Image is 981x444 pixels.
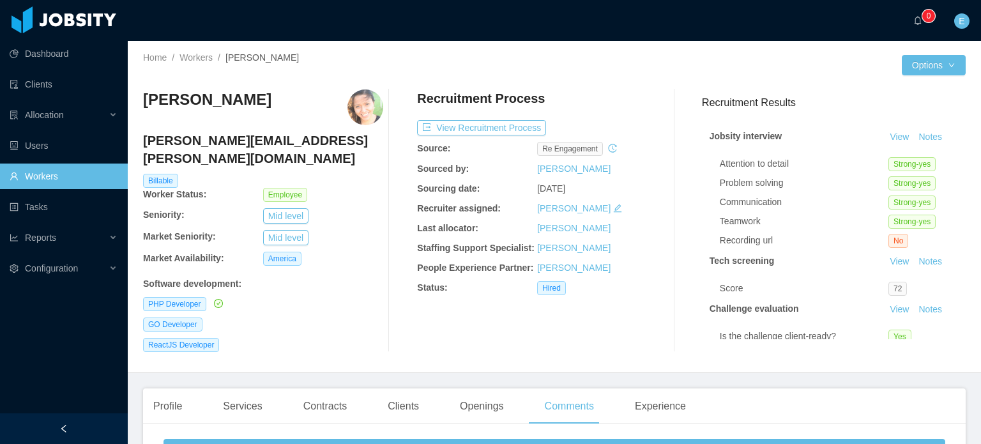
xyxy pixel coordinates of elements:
[959,13,964,29] span: E
[10,264,19,273] i: icon: setting
[25,233,56,243] span: Reports
[537,183,565,194] span: [DATE]
[214,299,223,308] i: icon: check-circle
[10,194,118,220] a: icon: profileTasks
[143,388,192,424] div: Profile
[377,388,429,424] div: Clients
[885,304,913,314] a: View
[913,254,947,270] button: Notes
[885,132,913,142] a: View
[10,72,118,97] a: icon: auditClients
[710,256,775,266] strong: Tech screening
[537,164,611,174] a: [PERSON_NAME]
[10,233,19,242] i: icon: line-chart
[10,111,19,119] i: icon: solution
[720,195,888,209] div: Communication
[143,318,202,332] span: GO Developer
[625,388,696,424] div: Experience
[888,330,911,344] span: Yes
[537,263,611,273] a: [PERSON_NAME]
[179,52,213,63] a: Workers
[417,282,447,293] b: Status:
[608,144,617,153] i: icon: history
[720,234,888,247] div: Recording url
[172,52,174,63] span: /
[537,223,611,233] a: [PERSON_NAME]
[888,157,936,171] span: Strong-yes
[720,215,888,228] div: Teamwork
[143,89,271,110] h3: [PERSON_NAME]
[143,132,383,167] h4: [PERSON_NAME][EMAIL_ADDRESS][PERSON_NAME][DOMAIN_NAME]
[888,215,936,229] span: Strong-yes
[702,95,966,111] h3: Recruitment Results
[10,41,118,66] a: icon: pie-chartDashboard
[710,303,799,314] strong: Challenge evaluation
[143,253,224,263] b: Market Availability:
[143,297,206,311] span: PHP Developer
[885,256,913,266] a: View
[537,281,566,295] span: Hired
[913,16,922,25] i: icon: bell
[913,302,947,318] button: Notes
[417,123,546,133] a: icon: exportView Recruitment Process
[902,55,966,75] button: Optionsicon: down
[417,263,533,273] b: People Experience Partner:
[537,243,611,253] a: [PERSON_NAME]
[293,388,357,424] div: Contracts
[720,157,888,171] div: Attention to detail
[720,330,888,343] div: Is the challenge client-ready?
[211,298,223,309] a: icon: check-circle
[922,10,935,22] sup: 0
[263,230,308,245] button: Mid level
[25,263,78,273] span: Configuration
[143,338,219,352] span: ReactJS Developer
[263,188,307,202] span: Employee
[10,164,118,189] a: icon: userWorkers
[450,388,514,424] div: Openings
[888,234,908,248] span: No
[720,176,888,190] div: Problem solving
[417,223,478,233] b: Last allocator:
[213,388,272,424] div: Services
[417,183,480,194] b: Sourcing date:
[888,282,907,296] span: 72
[417,89,545,107] h4: Recruitment Process
[143,189,206,199] b: Worker Status:
[347,89,383,125] img: 60b16e55-0b92-422f-87d9-6a951100680f_67a635299557c-400w.png
[417,120,546,135] button: icon: exportView Recruitment Process
[537,142,603,156] span: re engagement
[888,176,936,190] span: Strong-yes
[535,388,604,424] div: Comments
[720,282,888,295] div: Score
[143,279,241,289] b: Software development :
[263,208,308,224] button: Mid level
[25,110,64,120] span: Allocation
[143,52,167,63] a: Home
[263,252,301,266] span: America
[143,231,216,241] b: Market Seniority:
[143,174,178,188] span: Billable
[537,203,611,213] a: [PERSON_NAME]
[417,243,535,253] b: Staffing Support Specialist:
[218,52,220,63] span: /
[143,210,185,220] b: Seniority:
[225,52,299,63] span: [PERSON_NAME]
[417,203,501,213] b: Recruiter assigned:
[417,164,469,174] b: Sourced by:
[913,130,947,145] button: Notes
[10,133,118,158] a: icon: robotUsers
[417,143,450,153] b: Source:
[888,195,936,210] span: Strong-yes
[710,131,782,141] strong: Jobsity interview
[613,204,622,213] i: icon: edit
